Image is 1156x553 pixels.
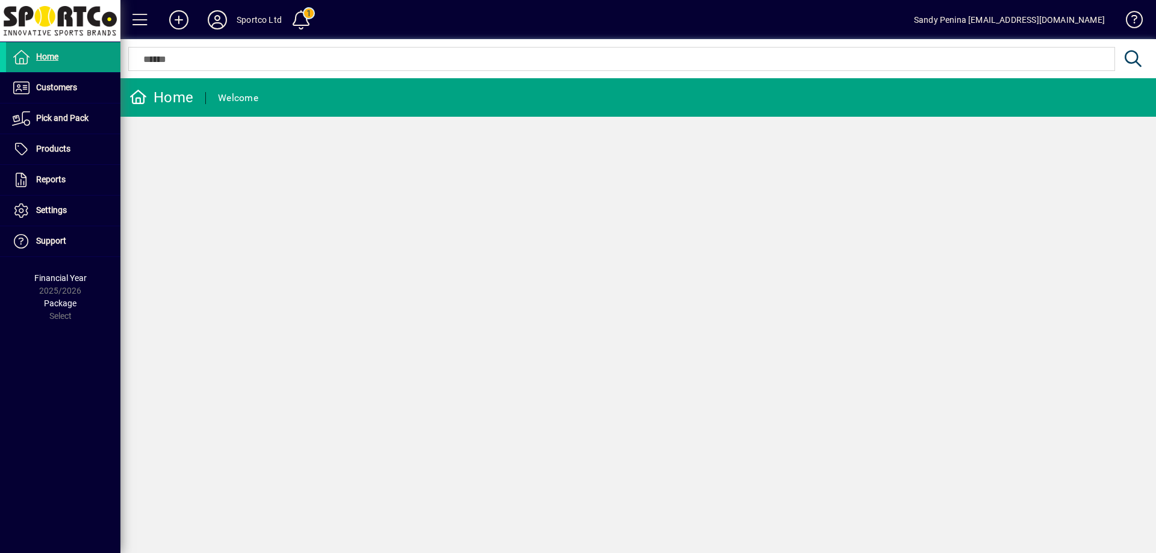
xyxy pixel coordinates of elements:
span: Financial Year [34,273,87,283]
span: Pick and Pack [36,113,89,123]
span: Package [44,298,76,308]
div: Welcome [218,88,258,108]
span: Support [36,236,66,246]
span: Home [36,52,58,61]
button: Add [160,9,198,31]
a: Customers [6,73,120,103]
span: Products [36,144,70,153]
a: Products [6,134,120,164]
a: Pick and Pack [6,103,120,134]
div: Sportco Ltd [237,10,282,29]
div: Home [129,88,193,107]
div: Sandy Penina [EMAIL_ADDRESS][DOMAIN_NAME] [914,10,1105,29]
a: Support [6,226,120,256]
a: Reports [6,165,120,195]
span: Customers [36,82,77,92]
button: Profile [198,9,237,31]
a: Settings [6,196,120,226]
span: Reports [36,175,66,184]
span: Settings [36,205,67,215]
a: Knowledge Base [1117,2,1141,42]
